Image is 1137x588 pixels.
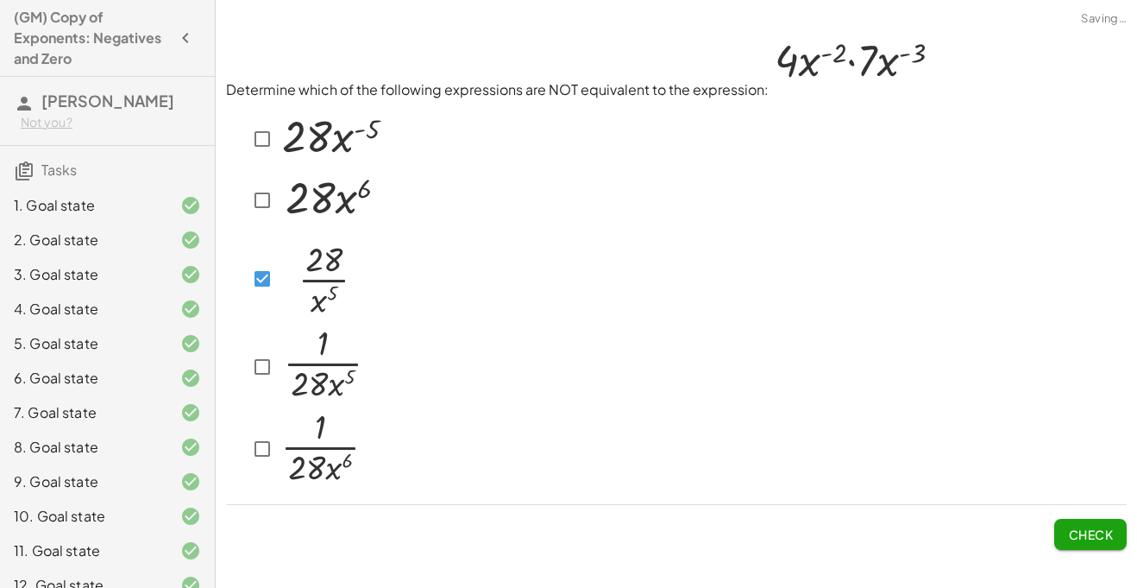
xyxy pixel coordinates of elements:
div: 11. Goal state [14,541,153,561]
img: 4603e8ec221a6c97e654ab371ff24d9fb3c7b6191abca26e062a4c8679c4730d.png [278,170,384,225]
div: 7. Goal state [14,402,153,423]
button: Check [1054,519,1127,550]
div: 4. Goal state [14,299,153,319]
div: 8. Goal state [14,437,153,458]
i: Task finished and correct. [180,333,201,354]
img: 3a5adb98e5f0078263b9715c8c11b96be315a07cec8861cb16ef1fdb8588078c.png [278,107,386,166]
i: Task finished and correct. [180,195,201,216]
span: [PERSON_NAME] [41,91,174,111]
i: Task finished and correct. [180,368,201,389]
i: Task finished and correct. [180,506,201,527]
i: Task finished and correct. [180,471,201,492]
span: Saving… [1081,10,1127,28]
span: Check [1068,527,1113,542]
div: 5. Goal state [14,333,153,354]
img: 460be52b46e156245376ea7e5bc718923de870416ad8b2a76f0b77daf214227d.png [278,408,364,486]
p: Determine which of the following expressions are NOT equivalent to the expression: [226,32,1127,100]
i: Task finished and correct. [180,541,201,561]
i: Task finished and correct. [180,437,201,458]
div: 3. Goal state [14,264,153,285]
i: Task finished and correct. [180,402,201,423]
i: Task finished and correct. [180,230,201,250]
i: Task finished and correct. [180,264,201,285]
div: 2. Goal state [14,230,153,250]
span: Tasks [41,161,77,179]
div: 10. Goal state [14,506,153,527]
img: 0628d6d7fc34068a8d00410d467269cad83ddc2565c081ede528c1118266ee0b.png [278,231,365,321]
img: 806041a2a19089dab02b5d27c6451e578adeb018f76ce9154c0ffdb447fff0f4.png [278,326,367,402]
div: 1. Goal state [14,195,153,216]
img: 4229b24f4f3e89f7684edc0d5cea8ab271348e3dc095ec29b0c4fa1de2a59f42.png [769,32,933,95]
div: 9. Goal state [14,471,153,492]
i: Task finished and correct. [180,299,201,319]
h4: (GM) Copy of Exponents: Negatives and Zero [14,7,170,69]
div: 6. Goal state [14,368,153,389]
div: Not you? [21,114,201,131]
